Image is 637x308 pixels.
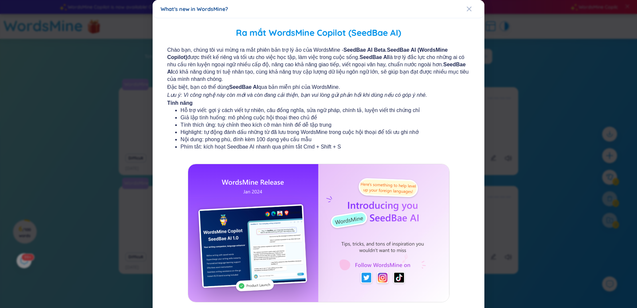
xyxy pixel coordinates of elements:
[180,129,457,136] li: Highlight: tự động đánh dấu những từ đã lưu trong WordsMine trong cuộc hội thoại để tối ưu ghi nhớ
[167,92,427,98] i: Lưu ý: Vì công nghệ này còn mới và còn đang cải thiện, bạn vui lòng gửi phản hồi khi dùng nếu có ...
[167,47,448,60] b: SeedBae AI (WordsMine Copilot)
[167,84,470,91] span: Đặc biệt, bạn có thể dùng qua bản miễn phí của WordsMine.
[180,143,457,151] li: Phím tắt: kích hoạt Seedbae AI nhanh qua phím tắt Cmd + Shift + S
[167,100,192,106] b: Tính năng
[167,46,470,83] span: Chào bạn, chúng tôi vui mừng ra mắt phiên bản trợ lý ảo của WordsMine - . được thiết kế riêng và ...
[229,84,258,90] b: SeedBae AI
[360,54,389,60] b: SeedBae AI
[161,5,476,13] div: What's new in WordsMine?
[180,136,457,143] li: Nội dung: phong phú, đính kèm 100 dạng yêu cầu mẫu
[180,107,457,114] li: Hỗ trợ viết: gợi ý cách viết tự nhiên, câu đồng nghĩa, sửa ngữ pháp, chính tả, luyện viết thi chứ...
[343,47,386,53] b: SeedBae AI Beta
[180,114,457,121] li: Giả lập tình huống: mô phỏng cuộc hội thoại theo chủ đề
[167,62,466,75] b: SeedBae AI
[161,26,476,40] h2: Ra mắt WordsMine Copilot (SeedBae AI)
[180,121,457,129] li: Tính thích ứng: tuỳ chỉnh theo kích cỡ màn hình để dễ tập trung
